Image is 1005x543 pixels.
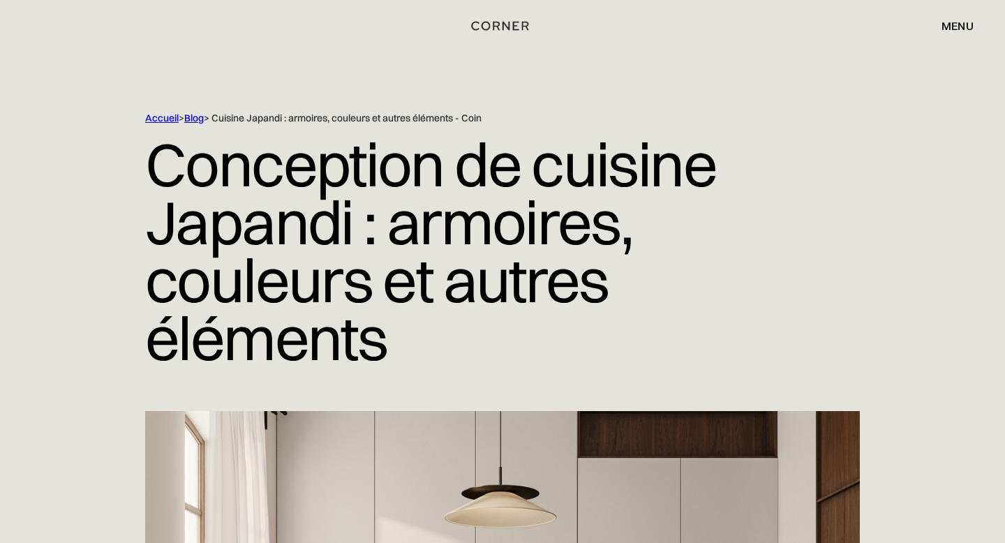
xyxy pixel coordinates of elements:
[145,126,716,375] font: Conception de cuisine Japandi : armoires, couleurs et autres éléments
[462,17,544,35] a: home
[204,112,482,124] font: > Cuisine Japandi : armoires, couleurs et autres éléments - Coin
[928,14,974,38] div: menu
[145,112,179,124] a: Accueil
[941,19,974,33] font: menu
[179,112,184,124] font: >
[184,112,204,124] a: Blog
